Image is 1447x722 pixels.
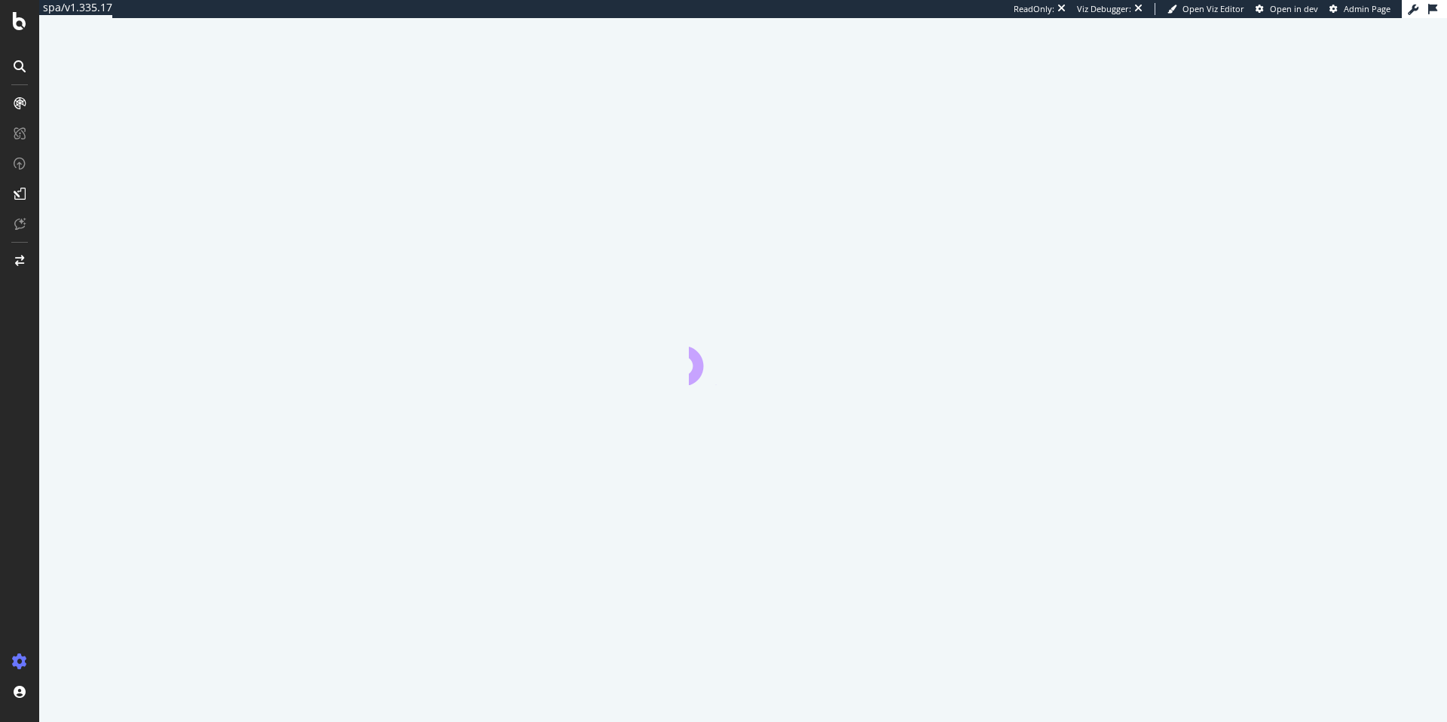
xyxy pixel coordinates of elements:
[689,331,797,385] div: animation
[1344,3,1390,14] span: Admin Page
[1256,3,1318,15] a: Open in dev
[1182,3,1244,14] span: Open Viz Editor
[1329,3,1390,15] a: Admin Page
[1167,3,1244,15] a: Open Viz Editor
[1077,3,1131,15] div: Viz Debugger:
[1270,3,1318,14] span: Open in dev
[1014,3,1054,15] div: ReadOnly:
